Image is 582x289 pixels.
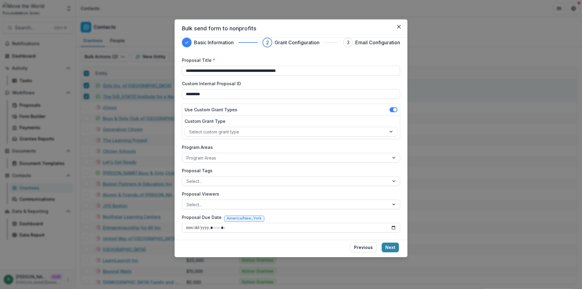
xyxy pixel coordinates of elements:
[275,39,319,46] h3: Grant Configuration
[182,57,396,63] label: Proposal Title
[182,80,396,87] label: Custom Internal Proposal ID
[382,243,399,252] button: Next
[182,214,222,220] label: Proposal Due Date
[394,22,404,32] button: Close
[182,144,396,150] label: Program Areas
[347,39,350,46] div: 3
[350,243,377,252] button: Previous
[185,106,237,113] label: Use Custom Grant Types
[175,19,407,38] header: Bulk send form to nonprofits
[194,39,234,46] h3: Basic Information
[185,118,394,124] label: Custom Grant Type
[355,39,400,46] h3: Email Configuration
[182,191,396,197] label: Proposal Viewers
[266,39,269,46] div: 2
[227,216,262,220] span: America/New_York
[182,167,396,174] label: Proposal Tags
[182,38,400,47] div: Progress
